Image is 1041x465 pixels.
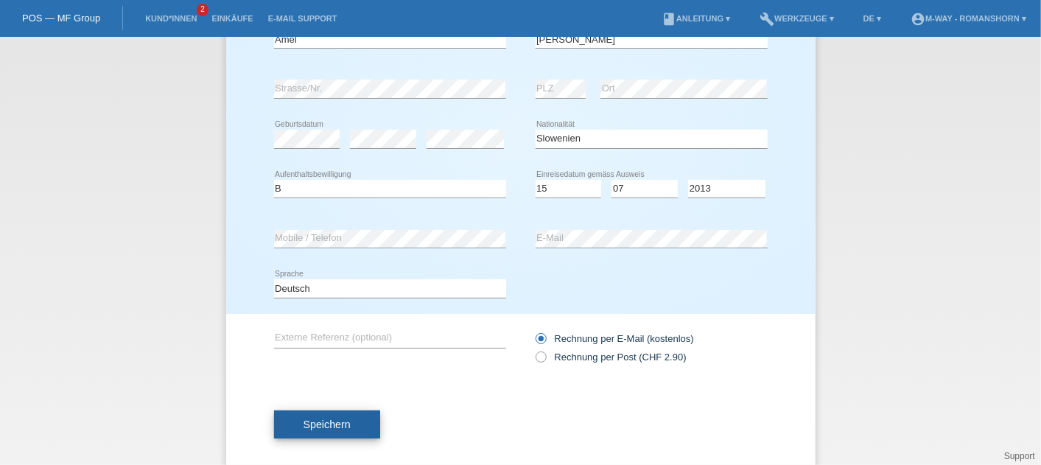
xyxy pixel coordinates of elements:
a: POS — MF Group [22,13,100,24]
a: bookAnleitung ▾ [654,14,737,23]
span: Speichern [304,419,351,430]
label: Rechnung per E-Mail (kostenlos) [536,333,694,344]
a: Support [1004,451,1035,461]
a: DE ▾ [856,14,888,23]
input: Rechnung per Post (CHF 2.90) [536,352,545,370]
a: Einkäufe [204,14,260,23]
a: E-Mail Support [261,14,345,23]
label: Rechnung per Post (CHF 2.90) [536,352,687,363]
i: account_circle [911,12,925,27]
i: book [662,12,676,27]
button: Speichern [274,410,380,438]
i: build [760,12,774,27]
span: 2 [197,4,208,16]
a: Kund*innen [138,14,204,23]
a: buildWerkzeuge ▾ [752,14,841,23]
a: account_circlem-way - Romanshorn ▾ [903,14,1034,23]
input: Rechnung per E-Mail (kostenlos) [536,333,545,352]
